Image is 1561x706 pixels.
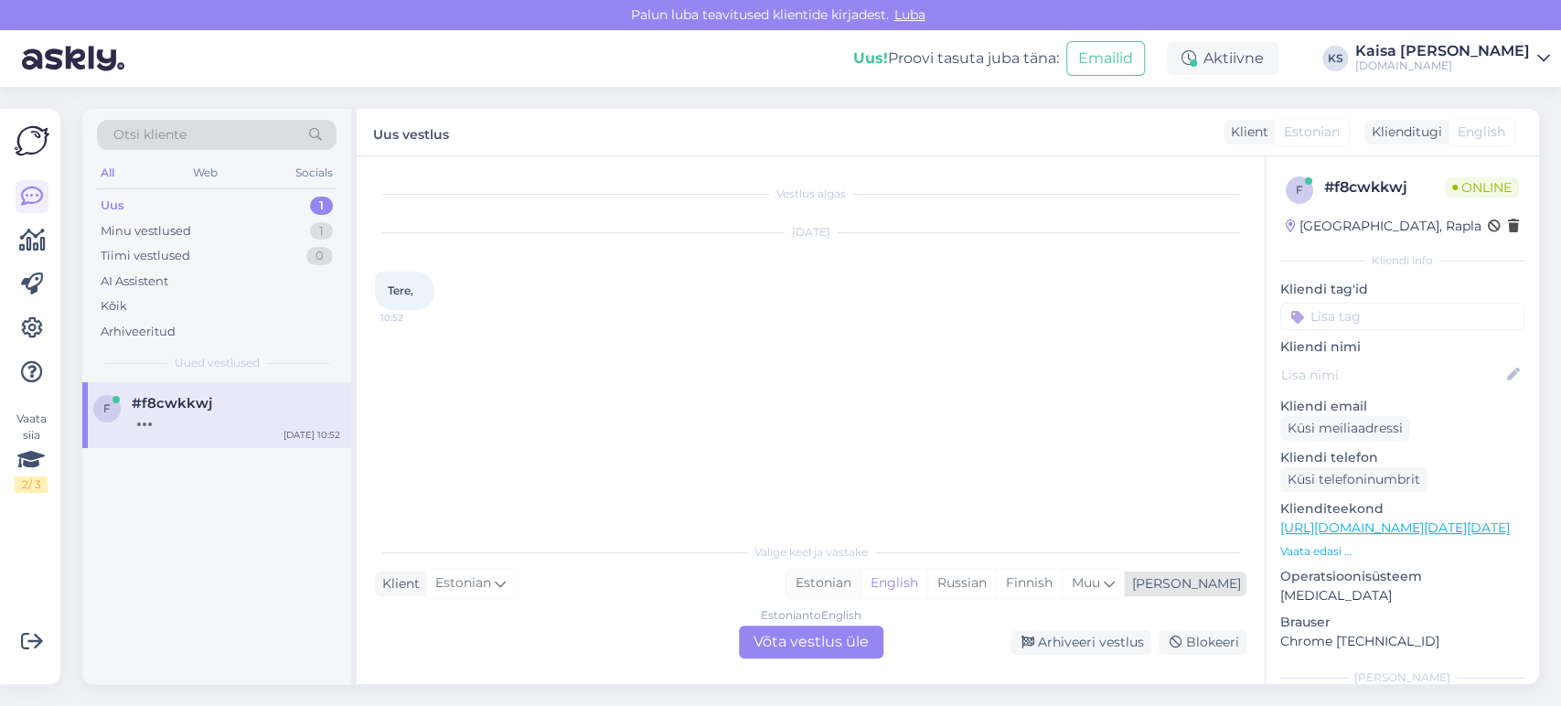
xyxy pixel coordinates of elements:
[373,120,449,144] label: Uus vestlus
[306,247,333,265] div: 0
[786,570,861,597] div: Estonian
[1445,177,1519,198] span: Online
[283,428,340,442] div: [DATE] 10:52
[927,570,996,597] div: Russian
[380,311,449,325] span: 10:52
[1280,613,1524,632] p: Brauser
[435,573,491,594] span: Estonian
[15,123,49,158] img: Askly Logo
[101,197,124,215] div: Uus
[1296,183,1303,197] span: f
[175,355,260,371] span: Uued vestlused
[889,6,931,23] span: Luba
[1280,467,1427,492] div: Küsi telefoninumbrit
[1286,217,1481,236] div: [GEOGRAPHIC_DATA], Rapla
[1280,397,1524,416] p: Kliendi email
[388,283,413,297] span: Tere,
[1355,44,1530,59] div: Kaisa [PERSON_NAME]
[1364,123,1442,142] div: Klienditugi
[1167,42,1278,75] div: Aktiivne
[1280,543,1524,560] p: Vaata edasi ...
[1280,567,1524,586] p: Operatsioonisüsteem
[1072,574,1100,591] span: Muu
[101,247,190,265] div: Tiimi vestlused
[1280,519,1510,536] a: [URL][DOMAIN_NAME][DATE][DATE]
[1280,280,1524,299] p: Kliendi tag'id
[1355,59,1530,73] div: [DOMAIN_NAME]
[1159,630,1246,655] div: Blokeeri
[1280,252,1524,269] div: Kliendi info
[310,222,333,241] div: 1
[1355,44,1550,73] a: Kaisa [PERSON_NAME][DOMAIN_NAME]
[113,125,187,144] span: Otsi kliente
[761,607,861,624] div: Estonian to English
[375,574,420,594] div: Klient
[1280,499,1524,519] p: Klienditeekond
[739,626,883,658] div: Võta vestlus üle
[101,297,127,316] div: Kõik
[1280,669,1524,686] div: [PERSON_NAME]
[101,323,176,341] div: Arhiveeritud
[103,401,111,415] span: f
[1280,303,1524,330] input: Lisa tag
[15,476,48,493] div: 2 / 3
[853,49,888,67] b: Uus!
[1322,46,1348,71] div: KS
[1280,337,1524,357] p: Kliendi nimi
[1280,632,1524,651] p: Chrome [TECHNICAL_ID]
[1280,448,1524,467] p: Kliendi telefon
[1281,365,1503,385] input: Lisa nimi
[375,544,1246,561] div: Valige keel ja vastake
[97,161,118,185] div: All
[1458,123,1505,142] span: English
[375,224,1246,241] div: [DATE]
[853,48,1059,70] div: Proovi tasuta juba täna:
[1010,630,1151,655] div: Arhiveeri vestlus
[861,570,927,597] div: English
[1284,123,1340,142] span: Estonian
[1280,416,1410,441] div: Küsi meiliaadressi
[310,197,333,215] div: 1
[996,570,1062,597] div: Finnish
[101,222,191,241] div: Minu vestlused
[1324,176,1445,198] div: # f8cwkkwj
[375,186,1246,202] div: Vestlus algas
[1280,586,1524,605] p: [MEDICAL_DATA]
[1066,41,1145,76] button: Emailid
[132,395,212,412] span: #f8cwkkwj
[292,161,337,185] div: Socials
[189,161,221,185] div: Web
[15,411,48,493] div: Vaata siia
[1125,574,1241,594] div: [PERSON_NAME]
[101,273,168,291] div: AI Assistent
[1224,123,1268,142] div: Klient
